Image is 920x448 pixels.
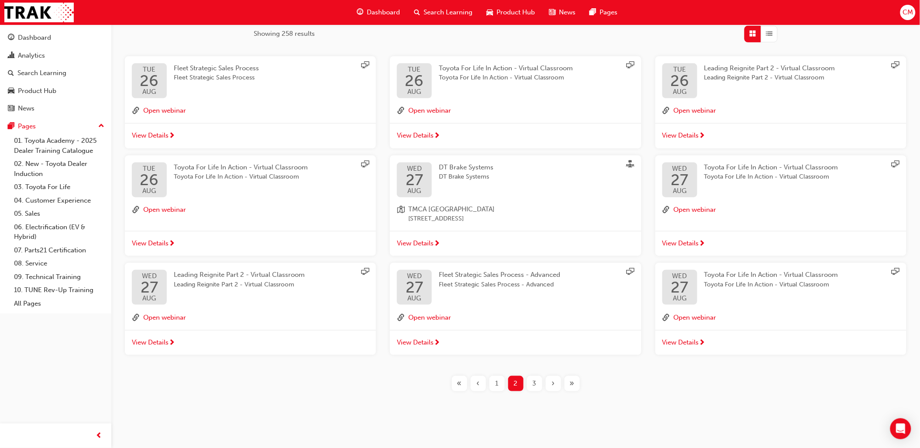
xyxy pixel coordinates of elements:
[174,163,308,171] span: Toyota For Life In Action - Virtual Classroom
[544,376,563,391] button: Next page
[132,312,140,323] span: link-icon
[361,61,369,71] span: sessionType_ONLINE_URL-icon
[397,105,405,117] span: link-icon
[174,64,259,72] span: Fleet Strategic Sales Process
[479,3,542,21] a: car-iconProduct Hub
[10,180,108,194] a: 03. Toyota For Life
[627,61,634,71] span: sessionType_ONLINE_URL-icon
[397,162,634,197] a: WED27AUGDT Brake SystemsDT Brake Systems
[450,376,469,391] button: First page
[3,28,108,118] button: DashboardAnalyticsSearch LearningProduct HubNews
[674,204,717,216] button: Open webinar
[674,105,717,117] button: Open webinar
[132,270,369,305] a: WED27AUGLeading Reignite Part 2 - Virtual ClassroomLeading Reignite Part 2 - Virtual Classroom
[141,295,158,302] span: AUG
[407,3,479,21] a: search-iconSearch Learning
[670,66,689,73] span: TUE
[406,172,423,188] span: 27
[704,163,838,171] span: Toyota For Life In Action - Virtual Classroom
[406,295,423,302] span: AUG
[10,244,108,257] a: 07. Parts21 Certification
[570,379,575,389] span: »
[8,123,14,131] span: pages-icon
[125,123,376,148] a: View Details
[125,330,376,355] a: View Details
[3,30,108,46] a: Dashboard
[662,238,699,248] span: View Details
[143,204,186,216] button: Open webinar
[10,221,108,244] a: 06. Electrification (EV & Hybrid)
[390,155,641,256] button: WED27AUGDT Brake SystemsDT Brake Systemslocation-iconTMCA [GEOGRAPHIC_DATA][STREET_ADDRESS]View D...
[361,160,369,170] span: sessionType_ONLINE_URL-icon
[125,56,376,148] button: TUE26AUGFleet Strategic Sales ProcessFleet Strategic Sales Processlink-iconOpen webinarView Details
[408,105,451,117] button: Open webinar
[699,339,706,347] span: next-icon
[132,63,369,98] a: TUE26AUGFleet Strategic Sales ProcessFleet Strategic Sales Process
[140,188,159,194] span: AUG
[18,103,34,114] div: News
[174,280,305,290] span: Leading Reignite Part 2 - Virtual Classroom
[674,312,717,323] button: Open webinar
[655,263,906,355] button: WED27AUGToyota For Life In Action - Virtual ClassroomToyota For Life In Action - Virtual Classroo...
[8,34,14,42] span: guage-icon
[439,163,493,171] span: DT Brake Systems
[140,172,159,188] span: 26
[439,64,573,72] span: Toyota For Life In Action - Virtual Classroom
[662,338,699,348] span: View Details
[8,69,14,77] span: search-icon
[405,89,424,95] span: AUG
[10,283,108,297] a: 10. TUNE Rev-Up Training
[4,3,74,22] img: Trak
[662,204,670,216] span: link-icon
[3,100,108,117] a: News
[132,338,169,348] span: View Details
[662,63,899,98] a: TUE26AUGLeading Reignite Part 2 - Virtual ClassroomLeading Reignite Part 2 - Virtual Classroom
[390,231,641,256] a: View Details
[704,280,838,290] span: Toyota For Life In Action - Virtual Classroom
[414,7,420,18] span: search-icon
[589,7,596,18] span: pages-icon
[143,312,186,323] button: Open webinar
[699,132,706,140] span: next-icon
[397,131,434,141] span: View Details
[140,73,159,89] span: 26
[627,160,634,170] span: sessionType_FACE_TO_FACE-icon
[655,123,906,148] a: View Details
[3,118,108,134] button: Pages
[903,7,913,17] span: CM
[655,330,906,355] a: View Details
[439,280,560,290] span: Fleet Strategic Sales Process - Advanced
[132,162,369,197] a: TUE26AUGToyota For Life In Action - Virtual ClassroomToyota For Life In Action - Virtual Classroom
[397,338,434,348] span: View Details
[655,231,906,256] a: View Details
[10,270,108,284] a: 09. Technical Training
[496,379,499,389] span: 1
[704,271,838,279] span: Toyota For Life In Action - Virtual Classroom
[357,7,363,18] span: guage-icon
[361,268,369,277] span: sessionType_ONLINE_URL-icon
[140,89,159,95] span: AUG
[169,240,175,248] span: next-icon
[507,376,525,391] button: Page 2
[397,204,405,224] span: location-icon
[169,132,175,140] span: next-icon
[439,271,560,279] span: Fleet Strategic Sales Process - Advanced
[174,73,259,83] span: Fleet Strategic Sales Process
[10,257,108,270] a: 08. Service
[662,312,670,323] span: link-icon
[704,64,835,72] span: Leading Reignite Part 2 - Virtual Classroom
[169,339,175,347] span: next-icon
[10,157,108,180] a: 02. New - Toyota Dealer Induction
[18,33,51,43] div: Dashboard
[655,56,906,148] button: TUE26AUGLeading Reignite Part 2 - Virtual ClassroomLeading Reignite Part 2 - Virtual Classroomlin...
[699,240,706,248] span: next-icon
[469,376,488,391] button: Previous page
[8,52,14,60] span: chart-icon
[254,29,315,39] span: Showing 258 results
[892,61,899,71] span: sessionType_ONLINE_URL-icon
[17,68,66,78] div: Search Learning
[397,270,634,305] a: WED27AUGFleet Strategic Sales Process - AdvancedFleet Strategic Sales Process - Advanced
[671,295,689,302] span: AUG
[132,131,169,141] span: View Details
